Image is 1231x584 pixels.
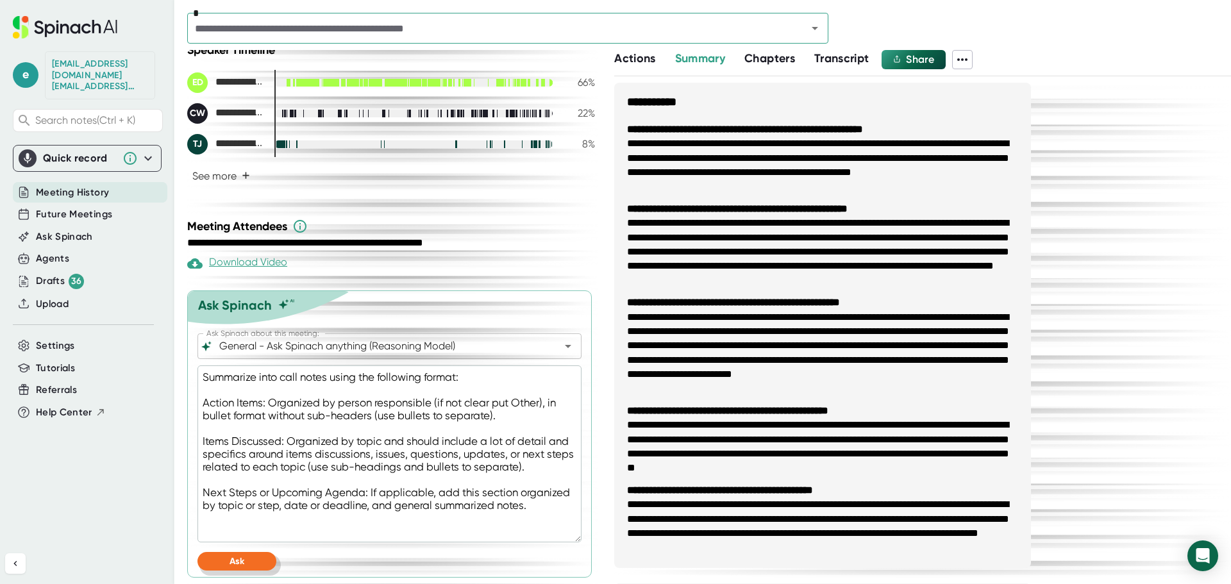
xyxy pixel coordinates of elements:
div: Tiffany Jenkins [187,134,264,154]
span: Actions [614,51,655,65]
div: edotson@starrez.com edotson@starrez.com [52,58,148,92]
button: Future Meetings [36,207,112,222]
button: Transcript [814,50,869,67]
button: Upload [36,297,69,312]
span: Share [906,53,934,65]
div: Download Video [187,256,287,271]
input: What can we do to help? [217,337,540,355]
div: Open Intercom Messenger [1187,540,1218,571]
span: Summary [675,51,725,65]
div: Elijah Dotson [187,72,264,93]
button: Help Center [36,405,106,420]
button: Ask [197,552,276,571]
div: 36 [69,274,84,289]
button: Ask Spinach [36,229,93,244]
div: 66 % [563,76,595,88]
div: Quick record [43,152,116,165]
button: Meeting History [36,185,109,200]
div: Ask Spinach [198,297,272,313]
button: Open [559,337,577,355]
button: Agents [36,251,69,266]
span: e [13,62,38,88]
div: Drafts [36,274,84,289]
div: 22 % [563,107,595,119]
div: TJ [187,134,208,154]
button: Tutorials [36,361,75,376]
span: Chapters [744,51,795,65]
textarea: Summarize into call notes using the following format: Action Items: Organized by person responsib... [197,365,582,542]
div: 8 % [563,138,595,150]
div: ED [187,72,208,93]
span: Help Center [36,405,92,420]
button: Referrals [36,383,77,397]
div: Quick record [19,146,156,171]
span: Ask [230,556,244,567]
button: Drafts 36 [36,274,84,289]
div: Christine Wied [187,103,264,124]
button: Share [882,50,946,69]
span: Search notes (Ctrl + K) [35,114,159,126]
button: Actions [614,50,655,67]
span: + [242,171,250,181]
button: Open [806,19,824,37]
div: Meeting Attendees [187,219,598,234]
div: CW [187,103,208,124]
button: Settings [36,338,75,353]
button: Chapters [744,50,795,67]
span: Transcript [814,51,869,65]
div: Speaker Timeline [187,43,595,57]
button: See more+ [187,165,255,187]
button: Summary [675,50,725,67]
